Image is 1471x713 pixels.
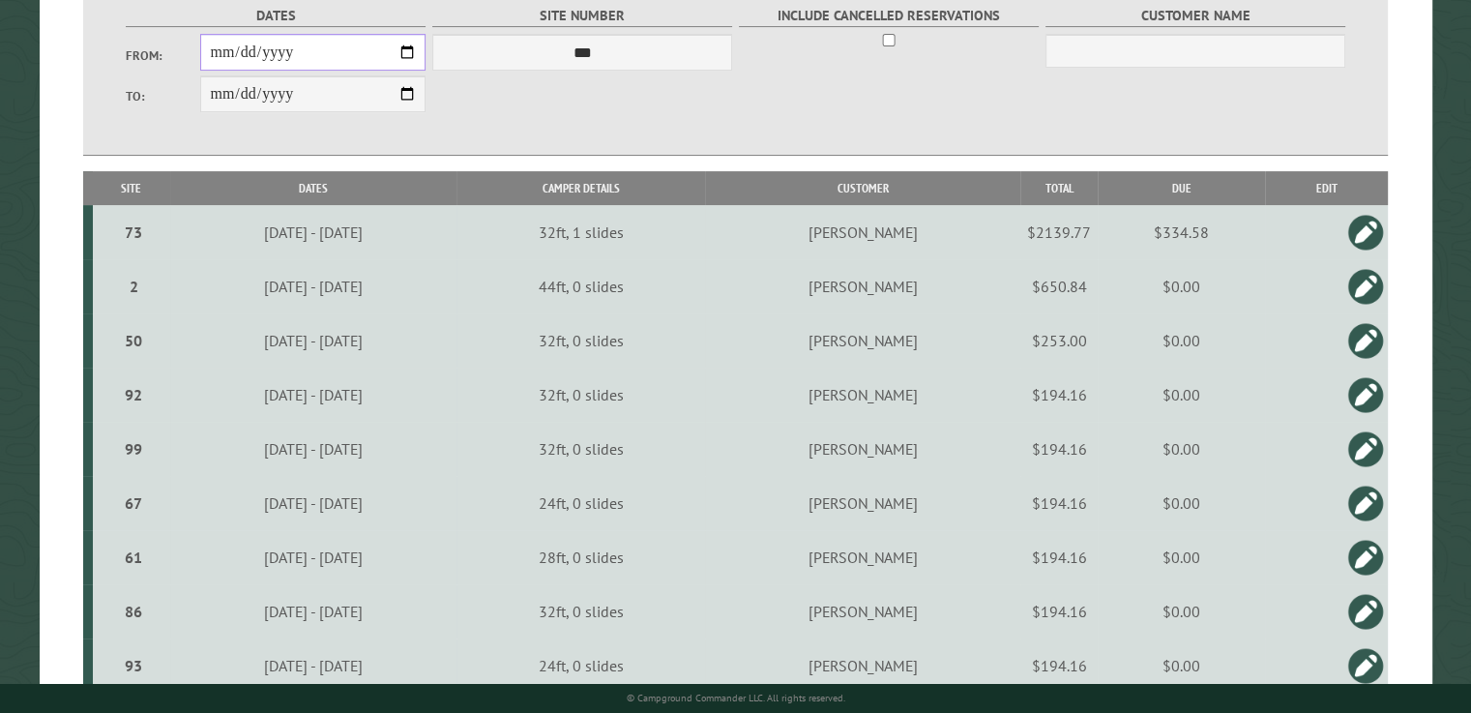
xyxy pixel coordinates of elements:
td: $194.16 [1020,476,1098,530]
td: $0.00 [1098,476,1265,530]
div: 67 [101,493,166,513]
td: [PERSON_NAME] [705,368,1020,422]
td: $334.58 [1098,205,1265,259]
div: 2 [101,277,166,296]
td: 32ft, 0 slides [456,584,706,639]
td: $194.16 [1020,368,1098,422]
td: $194.16 [1020,422,1098,476]
td: [PERSON_NAME] [705,476,1020,530]
label: Dates [126,5,427,27]
label: Customer Name [1045,5,1346,27]
label: Include Cancelled Reservations [739,5,1040,27]
div: [DATE] - [DATE] [173,385,454,404]
div: [DATE] - [DATE] [173,656,454,675]
label: To: [126,87,201,105]
div: [DATE] - [DATE] [173,439,454,459]
td: 32ft, 1 slides [456,205,706,259]
td: $2139.77 [1020,205,1098,259]
div: [DATE] - [DATE] [173,223,454,242]
td: [PERSON_NAME] [705,205,1020,259]
td: $650.84 [1020,259,1098,313]
label: From: [126,46,201,65]
label: Site Number [432,5,733,27]
td: 32ft, 0 slides [456,422,706,476]
td: 24ft, 0 slides [456,476,706,530]
td: [PERSON_NAME] [705,584,1020,639]
td: 32ft, 0 slides [456,368,706,422]
td: $194.16 [1020,584,1098,639]
td: [PERSON_NAME] [705,422,1020,476]
th: Due [1098,171,1265,205]
td: [PERSON_NAME] [705,639,1020,693]
td: $194.16 [1020,530,1098,584]
td: [PERSON_NAME] [705,259,1020,313]
td: 32ft, 0 slides [456,313,706,368]
th: Dates [170,171,456,205]
td: $0.00 [1098,259,1265,313]
div: [DATE] - [DATE] [173,602,454,621]
td: $0.00 [1098,313,1265,368]
div: [DATE] - [DATE] [173,548,454,567]
td: $0.00 [1098,584,1265,639]
td: $0.00 [1098,422,1265,476]
td: [PERSON_NAME] [705,530,1020,584]
td: $0.00 [1098,639,1265,693]
td: 28ft, 0 slides [456,530,706,584]
th: Site [93,171,170,205]
td: $0.00 [1098,368,1265,422]
td: $194.16 [1020,639,1098,693]
div: [DATE] - [DATE] [173,277,454,296]
th: Customer [705,171,1020,205]
th: Camper Details [456,171,706,205]
th: Total [1020,171,1098,205]
div: [DATE] - [DATE] [173,331,454,350]
div: [DATE] - [DATE] [173,493,454,513]
div: 50 [101,331,166,350]
td: $253.00 [1020,313,1098,368]
div: 99 [101,439,166,459]
td: [PERSON_NAME] [705,313,1020,368]
div: 92 [101,385,166,404]
td: 24ft, 0 slides [456,639,706,693]
th: Edit [1265,171,1388,205]
div: 93 [101,656,166,675]
small: © Campground Commander LLC. All rights reserved. [627,692,845,704]
div: 73 [101,223,166,242]
td: 44ft, 0 slides [456,259,706,313]
div: 86 [101,602,166,621]
td: $0.00 [1098,530,1265,584]
div: 61 [101,548,166,567]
